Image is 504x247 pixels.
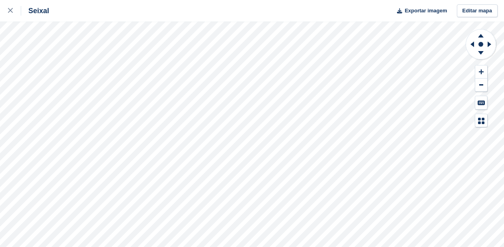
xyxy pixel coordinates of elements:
button: Zoom In [475,65,487,79]
span: Exportar imagem [405,7,447,15]
a: Editar mapa [457,4,498,18]
button: Keyboard Shortcuts [475,96,487,109]
div: Seixal [21,6,49,16]
button: Map Legend [475,114,487,127]
button: Zoom Out [475,79,487,92]
button: Exportar imagem [392,4,447,18]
